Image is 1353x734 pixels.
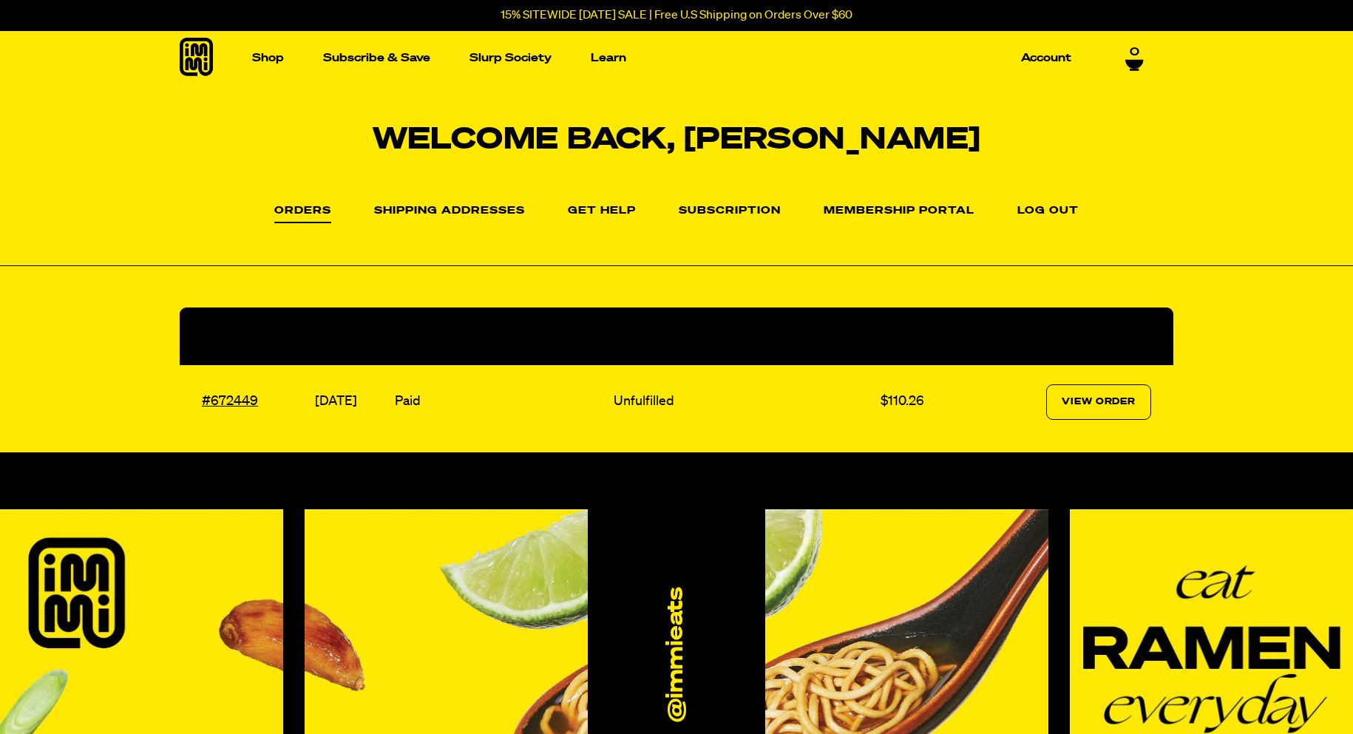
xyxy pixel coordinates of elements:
th: Date [311,307,391,365]
a: Subscribe & Save [317,47,436,69]
a: Shipping Addresses [374,205,525,217]
a: Membership Portal [824,205,974,217]
td: Unfulfilled [610,365,877,439]
a: View Order [1046,384,1151,420]
th: Fulfillment Status [610,307,877,365]
th: Order [180,307,311,365]
td: $110.26 [877,365,963,439]
td: [DATE] [311,365,391,439]
a: Slurp Society [464,47,557,69]
a: Account [1015,47,1077,69]
a: @immieats [664,587,690,721]
a: Log out [1017,205,1079,217]
th: Payment Status [391,307,610,365]
a: #672449 [202,395,258,408]
th: Total [877,307,963,365]
td: Paid [391,365,610,439]
span: 0 [1130,46,1139,59]
p: 15% SITEWIDE [DATE] SALE | Free U.S Shipping on Orders Over $60 [501,9,852,22]
a: 0 [1125,46,1144,71]
nav: Main navigation [246,31,1077,85]
a: Subscription [679,205,781,217]
a: Shop [246,47,290,69]
a: Orders [274,205,331,223]
a: Learn [585,47,632,69]
a: Get Help [568,205,636,217]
